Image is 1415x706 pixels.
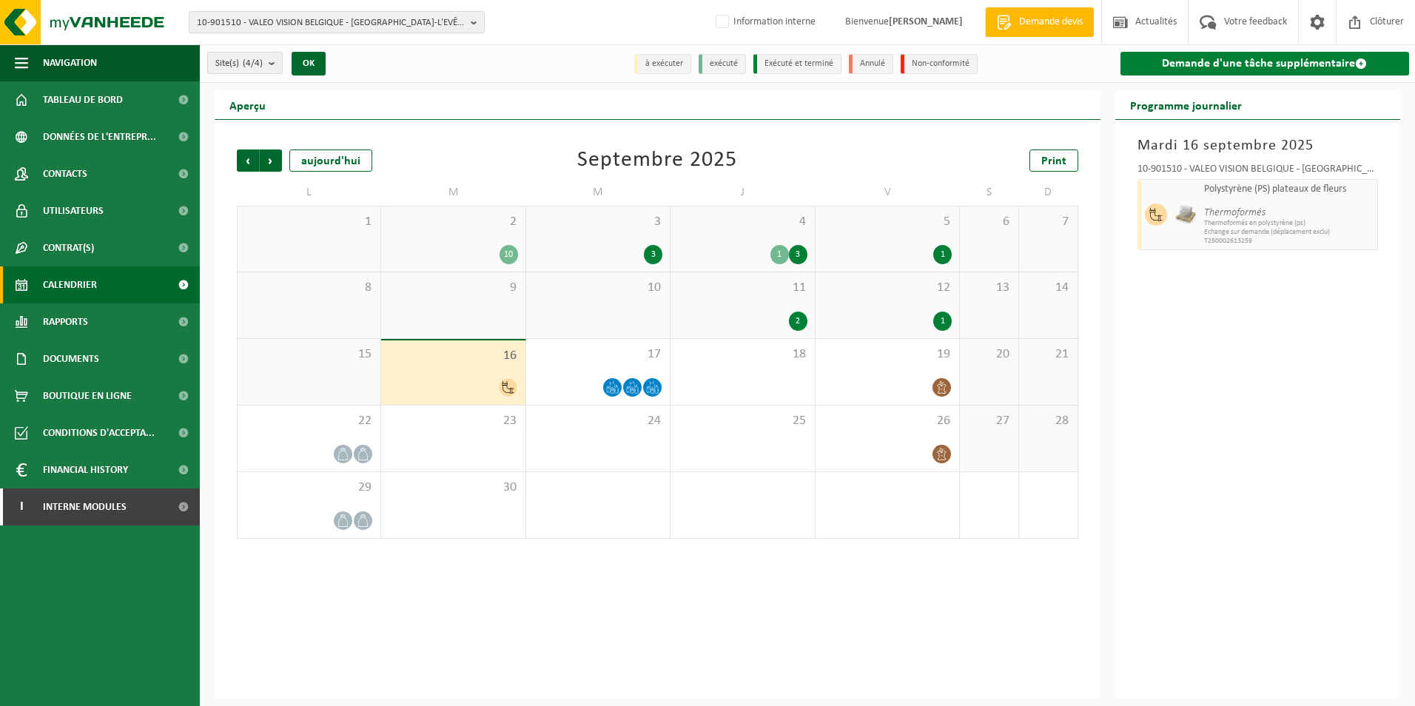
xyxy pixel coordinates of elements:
span: Boutique en ligne [43,377,132,414]
img: LP-PA-00000-WDN-11 [1174,204,1197,226]
div: 3 [644,245,662,264]
div: 1 [770,245,789,264]
td: L [237,179,381,206]
span: 22 [245,413,373,429]
span: 18 [678,346,807,363]
li: Annulé [849,54,893,74]
span: Polystyrène (PS) plateaux de fleurs [1204,184,1374,195]
div: 10 [500,245,518,264]
h3: Mardi 16 septembre 2025 [1137,135,1379,157]
button: OK [292,52,326,75]
button: 10-901510 - VALEO VISION BELGIQUE - [GEOGRAPHIC_DATA]-L'EVÊQUE [189,11,485,33]
div: 2 [789,312,807,331]
span: 10-901510 - VALEO VISION BELGIQUE - [GEOGRAPHIC_DATA]-L'EVÊQUE [197,12,465,34]
span: Interne modules [43,488,127,525]
div: 1 [933,245,952,264]
span: 26 [823,413,952,429]
span: 24 [534,413,662,429]
span: Financial History [43,451,128,488]
label: Information interne [713,11,816,33]
td: J [670,179,815,206]
span: 25 [678,413,807,429]
li: exécuté [699,54,746,74]
span: 13 [967,280,1011,296]
li: Non-conformité [901,54,978,74]
div: aujourd'hui [289,149,372,172]
span: Site(s) [215,53,263,75]
td: M [526,179,670,206]
span: Navigation [43,44,97,81]
span: 21 [1026,346,1070,363]
span: Thermoformés en polystyrène (ps) [1204,219,1374,228]
span: Demande devis [1015,15,1086,30]
h2: Programme journalier [1115,90,1257,119]
span: Précédent [237,149,259,172]
button: Site(s)(4/4) [207,52,283,74]
i: Thermoformés [1204,207,1266,218]
span: Rapports [43,303,88,340]
div: 10-901510 - VALEO VISION BELGIQUE - [GEOGRAPHIC_DATA]-L'EVÊQUE [1137,164,1379,179]
li: à exécuter [634,54,691,74]
li: Exécuté et terminé [753,54,841,74]
span: I [15,488,28,525]
span: 17 [534,346,662,363]
span: Utilisateurs [43,192,104,229]
span: Contrat(s) [43,229,94,266]
span: Calendrier [43,266,97,303]
td: M [381,179,525,206]
span: Echange sur demande (déplacement exclu) [1204,228,1374,237]
td: D [1019,179,1078,206]
span: 8 [245,280,373,296]
span: Print [1041,155,1066,167]
span: Tableau de bord [43,81,123,118]
a: Print [1029,149,1078,172]
span: 14 [1026,280,1070,296]
span: 6 [967,214,1011,230]
span: 4 [678,214,807,230]
span: 29 [245,480,373,496]
span: 28 [1026,413,1070,429]
span: 11 [678,280,807,296]
a: Demande d'une tâche supplémentaire [1120,52,1410,75]
span: 7 [1026,214,1070,230]
span: Suivant [260,149,282,172]
a: Demande devis [985,7,1094,37]
span: 1 [245,214,373,230]
span: 9 [389,280,517,296]
td: S [960,179,1019,206]
span: T250002613259 [1204,237,1374,246]
div: 1 [933,312,952,331]
span: 19 [823,346,952,363]
span: Documents [43,340,99,377]
span: 30 [389,480,517,496]
span: 10 [534,280,662,296]
span: 5 [823,214,952,230]
span: Contacts [43,155,87,192]
span: 2 [389,214,517,230]
span: Données de l'entrepr... [43,118,156,155]
span: Conditions d'accepta... [43,414,155,451]
count: (4/4) [243,58,263,68]
span: 12 [823,280,952,296]
td: V [816,179,960,206]
span: 27 [967,413,1011,429]
span: 20 [967,346,1011,363]
h2: Aperçu [215,90,280,119]
strong: [PERSON_NAME] [889,16,963,27]
span: 23 [389,413,517,429]
span: 16 [389,348,517,364]
span: 3 [534,214,662,230]
span: 15 [245,346,373,363]
div: Septembre 2025 [577,149,737,172]
div: 3 [789,245,807,264]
